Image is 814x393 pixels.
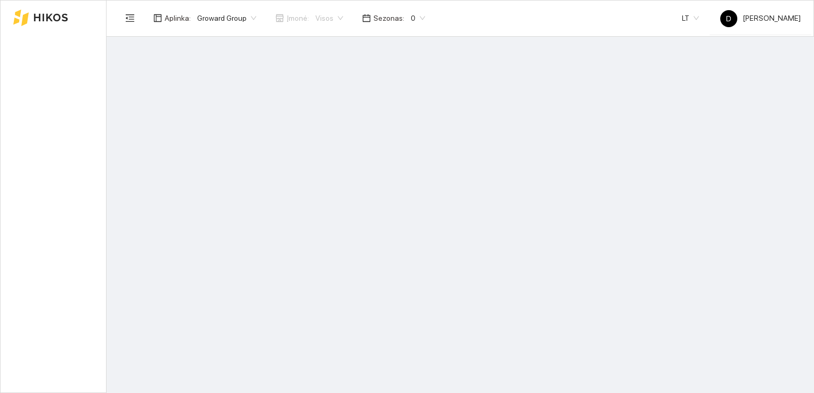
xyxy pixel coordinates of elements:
span: Groward Group [197,10,256,26]
span: Sezonas : [373,12,404,24]
span: [PERSON_NAME] [720,14,801,22]
button: menu-fold [119,7,141,29]
span: LT [682,10,699,26]
span: layout [153,14,162,22]
span: D [726,10,731,27]
span: shop [275,14,284,22]
span: 0 [411,10,425,26]
span: Įmonė : [287,12,309,24]
span: Visos [315,10,343,26]
span: menu-fold [125,13,135,23]
span: calendar [362,14,371,22]
span: Aplinka : [165,12,191,24]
